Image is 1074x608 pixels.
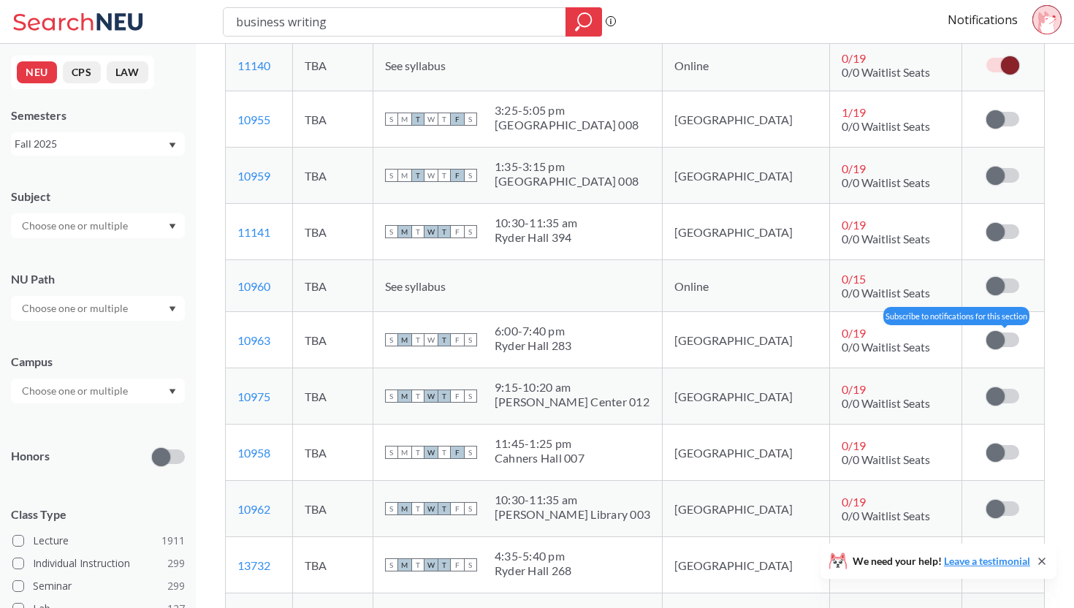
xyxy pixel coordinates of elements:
[842,105,866,119] span: 1 / 19
[495,395,650,409] div: [PERSON_NAME] Center 012
[411,225,424,238] span: T
[842,65,930,79] span: 0/0 Waitlist Seats
[464,502,477,515] span: S
[451,389,464,403] span: F
[842,286,930,300] span: 0/0 Waitlist Seats
[292,368,373,425] td: TBA
[438,113,451,126] span: T
[12,577,185,596] label: Seminar
[663,425,830,481] td: [GEOGRAPHIC_DATA]
[398,113,411,126] span: M
[842,272,866,286] span: 0 / 15
[169,142,176,148] svg: Dropdown arrow
[842,509,930,522] span: 0/0 Waitlist Seats
[464,113,477,126] span: S
[663,39,830,91] td: Online
[292,204,373,260] td: TBA
[15,136,167,152] div: Fall 2025
[842,161,866,175] span: 0 / 19
[842,51,866,65] span: 0 / 19
[438,333,451,346] span: T
[495,324,572,338] div: 6:00 - 7:40 pm
[842,495,866,509] span: 0 / 19
[464,225,477,238] span: S
[398,225,411,238] span: M
[495,230,578,245] div: Ryder Hall 394
[842,218,866,232] span: 0 / 19
[237,446,270,460] a: 10958
[424,558,438,571] span: W
[451,333,464,346] span: F
[15,300,137,317] input: Choose one or multiple
[385,502,398,515] span: S
[398,169,411,182] span: M
[237,502,270,516] a: 10962
[663,312,830,368] td: [GEOGRAPHIC_DATA]
[235,9,555,34] input: Class, professor, course number, "phrase"
[12,554,185,573] label: Individual Instruction
[237,113,270,126] a: 10955
[11,354,185,370] div: Campus
[385,558,398,571] span: S
[495,338,572,353] div: Ryder Hall 283
[464,333,477,346] span: S
[11,296,185,321] div: Dropdown arrow
[63,61,101,83] button: CPS
[424,113,438,126] span: W
[169,306,176,312] svg: Dropdown arrow
[451,558,464,571] span: F
[495,493,650,507] div: 10:30 - 11:35 am
[411,169,424,182] span: T
[17,61,57,83] button: NEU
[237,169,270,183] a: 10959
[237,58,270,72] a: 11140
[292,425,373,481] td: TBA
[11,132,185,156] div: Fall 2025Dropdown arrow
[842,438,866,452] span: 0 / 19
[842,452,930,466] span: 0/0 Waitlist Seats
[842,382,866,396] span: 0 / 19
[464,558,477,571] span: S
[385,169,398,182] span: S
[237,225,270,239] a: 11141
[107,61,148,83] button: LAW
[842,175,930,189] span: 0/0 Waitlist Seats
[398,558,411,571] span: M
[495,103,639,118] div: 3:25 - 5:05 pm
[424,389,438,403] span: W
[411,113,424,126] span: T
[237,279,270,293] a: 10960
[842,326,866,340] span: 0 / 19
[663,148,830,204] td: [GEOGRAPHIC_DATA]
[495,563,572,578] div: Ryder Hall 268
[948,12,1018,28] a: Notifications
[292,91,373,148] td: TBA
[495,159,639,174] div: 1:35 - 3:15 pm
[495,380,650,395] div: 9:15 - 10:20 am
[385,113,398,126] span: S
[944,555,1030,567] a: Leave a testimonial
[575,12,593,32] svg: magnifying glass
[411,502,424,515] span: T
[464,389,477,403] span: S
[398,333,411,346] span: M
[11,213,185,238] div: Dropdown arrow
[842,232,930,246] span: 0/0 Waitlist Seats
[495,118,639,132] div: [GEOGRAPHIC_DATA] 008
[237,389,270,403] a: 10975
[292,148,373,204] td: TBA
[398,502,411,515] span: M
[464,446,477,459] span: S
[15,217,137,235] input: Choose one or multiple
[663,91,830,148] td: [GEOGRAPHIC_DATA]
[411,333,424,346] span: T
[11,107,185,123] div: Semesters
[11,506,185,522] span: Class Type
[451,225,464,238] span: F
[424,169,438,182] span: W
[438,389,451,403] span: T
[385,279,446,293] span: See syllabus
[842,396,930,410] span: 0/0 Waitlist Seats
[495,216,578,230] div: 10:30 - 11:35 am
[663,260,830,312] td: Online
